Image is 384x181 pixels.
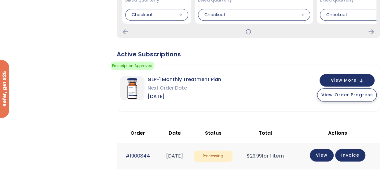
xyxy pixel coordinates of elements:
[198,9,310,21] div: Checkout
[236,143,295,169] td: for 1 item
[328,130,347,137] span: Actions
[205,130,221,137] span: Status
[166,152,183,159] time: [DATE]
[194,151,233,162] span: Processing
[117,50,380,59] div: Active Subscriptions
[148,92,221,101] span: [DATE]
[368,29,374,34] div: Next Card
[148,75,221,84] span: GLP-1 Monthly Treatment Plan
[320,74,375,87] button: View More
[317,88,377,101] button: View Order Progress
[247,152,250,159] span: $
[169,130,181,137] span: Date
[321,92,373,98] span: View Order Progress
[125,9,188,21] div: Checkout
[126,152,150,159] a: #1900844
[331,78,356,82] span: View More
[310,149,334,161] a: View
[247,152,262,159] span: 29.99
[148,84,221,92] span: Next Order Date
[111,62,154,70] span: Prescription Approved
[259,130,272,137] span: Total
[130,130,145,137] span: Order
[123,29,128,34] div: Previous Card
[335,149,365,161] a: Invoice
